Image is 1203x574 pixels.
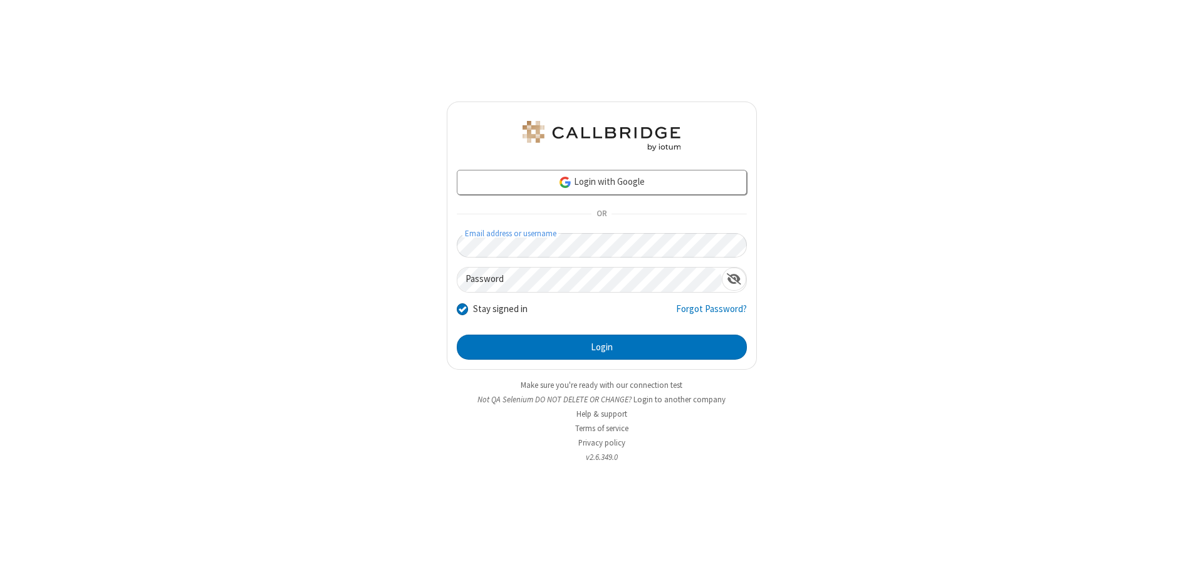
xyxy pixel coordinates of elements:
li: v2.6.349.0 [447,451,757,463]
img: google-icon.png [558,175,572,189]
a: Terms of service [575,423,628,434]
button: Login [457,335,747,360]
a: Make sure you're ready with our connection test [521,380,682,390]
input: Password [457,268,722,292]
a: Login with Google [457,170,747,195]
input: Email address or username [457,233,747,258]
span: OR [591,206,612,223]
img: QA Selenium DO NOT DELETE OR CHANGE [520,121,683,151]
button: Login to another company [633,394,726,405]
label: Stay signed in [473,302,528,316]
div: Show password [722,268,746,291]
a: Forgot Password? [676,302,747,326]
a: Privacy policy [578,437,625,448]
a: Help & support [576,409,627,419]
li: Not QA Selenium DO NOT DELETE OR CHANGE? [447,394,757,405]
